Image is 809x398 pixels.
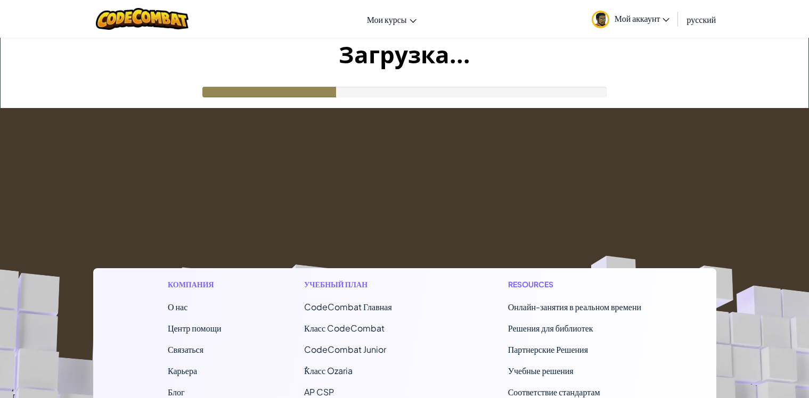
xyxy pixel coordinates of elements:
span: Мой аккаунт [615,13,670,24]
span: русский [687,14,716,25]
a: Соответствие стандартам [508,386,600,397]
a: Мои курсы [362,5,422,34]
a: Решения для библиотек [508,322,593,334]
a: Онлайн-занятия в реальном времени [508,301,641,312]
h1: Resources [508,279,641,290]
a: AP CSP [304,386,334,397]
img: CodeCombat logo [96,8,189,30]
h1: Компания [168,279,222,290]
a: О нас [168,301,187,312]
span: CodeCombat Главная [304,301,392,312]
img: avatar [592,11,609,28]
a: ٌКласс Ozaria [304,365,353,376]
h1: Учебный план [304,279,425,290]
a: Центр помощи [168,322,222,334]
span: Мои курсы [367,14,407,25]
a: CodeCombat Junior [304,344,386,355]
a: Блог [168,386,185,397]
span: Связаться [168,344,203,355]
a: Учебные решения [508,365,574,376]
a: Карьера [168,365,197,376]
a: Класс CodeCombat [304,322,385,334]
a: русский [681,5,721,34]
h1: Загрузка... [1,38,808,71]
a: Партнерские Решения [508,344,588,355]
a: Мой аккаунт [586,2,675,36]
